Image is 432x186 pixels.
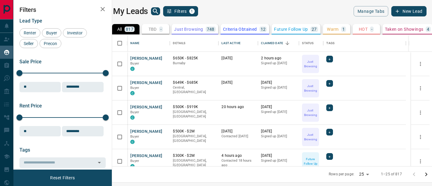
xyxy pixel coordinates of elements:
[19,39,38,48] div: Seller
[354,6,388,16] button: Manage Tabs
[163,6,198,16] button: Filters1
[303,157,318,166] p: Future Follow Up
[173,110,215,119] p: [GEOGRAPHIC_DATA], [GEOGRAPHIC_DATA]
[173,61,215,66] p: Burnaby
[342,27,345,31] p: 1
[261,110,296,114] p: Signed up [DATE]
[127,35,170,52] div: Name
[130,104,162,110] button: [PERSON_NAME]
[221,35,240,52] div: Last Active
[326,35,334,52] div: Tags
[283,39,292,47] button: Sort
[113,6,148,16] h1: My Leads
[359,27,368,31] p: HOT
[326,153,333,160] div: +
[130,67,135,71] div: condos.ca
[391,6,426,16] button: New Lead
[149,27,157,31] p: TBD
[326,104,333,111] div: +
[328,56,331,62] span: +
[42,28,61,37] div: Buyer
[303,59,318,68] p: Just Browsing
[261,80,296,85] p: [DATE]
[130,135,139,139] span: Buyer
[173,85,215,95] p: Central, [GEOGRAPHIC_DATA]
[170,35,218,52] div: Details
[302,35,314,52] div: Status
[221,134,255,139] p: Contacted [DATE]
[151,7,160,15] button: search button
[160,27,162,31] p: -
[357,170,371,179] div: 25
[95,158,104,167] button: Open
[173,56,215,61] p: $650K - $825K
[130,35,139,52] div: Name
[221,129,255,134] p: [DATE]
[221,153,255,158] p: 4 hours ago
[223,27,257,31] p: Criteria Obtained
[46,173,79,183] button: Reset Filters
[42,41,59,46] span: Precon
[261,56,296,61] p: 2 hours ago
[416,157,425,166] button: more
[207,27,214,31] p: 748
[130,153,162,159] button: [PERSON_NAME]
[130,61,139,65] span: Buyer
[221,80,255,85] p: [DATE]
[329,172,354,177] p: Rows per page:
[371,27,372,31] p: -
[130,129,162,135] button: [PERSON_NAME]
[385,27,423,31] p: Taken on Showings
[173,35,185,52] div: Details
[173,158,215,168] p: [GEOGRAPHIC_DATA], [GEOGRAPHIC_DATA]
[416,108,425,117] button: more
[130,159,139,163] span: Buyer
[19,28,40,37] div: Renter
[173,104,215,110] p: $500K - $919K
[22,41,36,46] span: Seller
[261,134,296,139] p: Signed up [DATE]
[312,27,317,31] p: 27
[130,164,135,168] div: condos.ca
[261,104,296,110] p: [DATE]
[19,18,42,24] span: Lead Type
[44,30,59,35] span: Buyer
[328,129,331,135] span: +
[416,132,425,142] button: more
[323,35,406,52] div: Tags
[261,129,296,134] p: [DATE]
[130,56,162,61] button: [PERSON_NAME]
[261,85,296,90] p: Signed up [DATE]
[173,129,215,134] p: $500K - $2M
[190,9,194,13] span: 1
[326,80,333,87] div: +
[299,35,323,52] div: Status
[39,39,61,48] div: Precon
[65,30,85,35] span: Investor
[19,59,42,65] span: Sale Price
[328,105,331,111] span: +
[130,110,139,114] span: Buyer
[19,6,106,13] h2: Filters
[303,108,318,117] p: Just Browsing
[261,158,296,163] p: Signed up [DATE]
[221,56,255,61] p: [DATE]
[328,80,331,86] span: +
[218,35,258,52] div: Last Active
[327,27,339,31] p: Warm
[130,86,139,90] span: Buyer
[173,80,215,85] p: $649K - $685K
[22,30,38,35] span: Renter
[416,59,425,68] button: more
[117,27,122,31] p: All
[416,84,425,93] button: more
[261,153,296,158] p: [DATE]
[174,27,203,31] p: Just Browsing
[19,147,30,153] span: Tags
[303,132,318,142] p: Just Browsing
[261,35,283,52] div: Claimed Date
[326,56,333,62] div: +
[427,27,429,31] p: 4
[130,115,135,120] div: condos.ca
[221,104,255,110] p: 20 hours ago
